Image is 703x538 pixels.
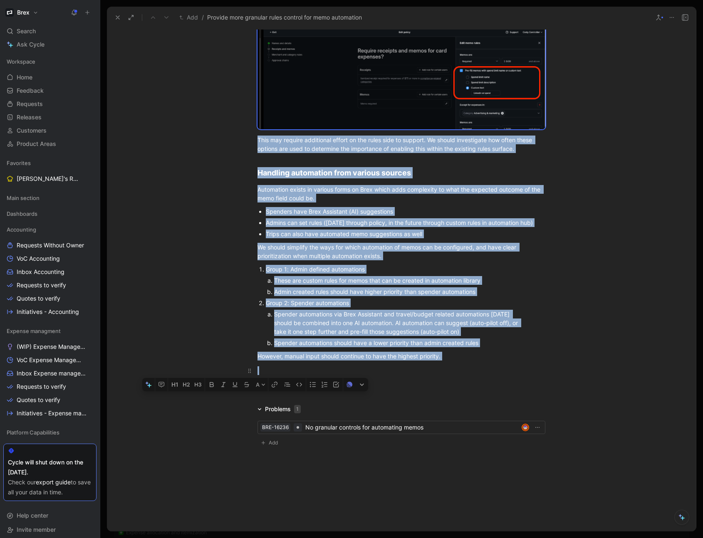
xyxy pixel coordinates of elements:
div: However, manual input should continue to have the highest priority. [257,352,545,360]
div: Main section [3,192,97,204]
a: Releases [3,111,97,123]
span: Releases [17,113,42,121]
a: (WIP) Expense Management Problems [3,341,97,353]
img: Brex [5,8,14,17]
div: Problems1 [254,404,304,414]
span: Requests to verify [17,383,66,391]
a: Requests to verify [3,279,97,291]
div: These are custom rules for memos that can be created in automation library [274,276,530,285]
a: Inbox Expense management [3,367,97,380]
span: Provide more granular rules control for memo automation [207,12,362,22]
div: Dashboards [3,207,97,222]
span: Workspace [7,57,35,66]
div: AccountingRequests Without OwnerVoC AccountingInbox AccountingRequests to verifyQuotes to verifyI... [3,223,97,318]
span: Quotes to verify [17,396,60,404]
button: Add [177,12,200,22]
span: Initiatives - Accounting [17,308,79,316]
span: Requests to verify [17,281,66,289]
a: VoC Expense Management [3,354,97,366]
span: Search [17,26,36,36]
span: Inbox Expense management [17,369,86,378]
span: Dashboards [7,210,37,218]
strong: Handling automation from various sources [257,168,411,177]
div: Spenders have Brex Assistant (AI) suggestions [266,207,545,216]
a: Ask Cycle [3,38,97,51]
a: Feedback [3,84,97,97]
a: [PERSON_NAME]'s Requests [3,173,97,185]
img: avatar [522,424,528,430]
span: Initiatives - Expense management [17,409,87,417]
div: Accounting [3,223,97,236]
span: Feedback [17,86,44,95]
a: export guide [36,479,71,486]
span: Expense managment [7,327,61,335]
a: Initiatives - Expense management [3,407,97,420]
div: No granular controls for automating memos [305,422,518,432]
span: VoC Expense Management [17,356,85,364]
div: Spender automations should have a lower priority than admin created rules [274,338,530,347]
div: BRE-16236 [262,423,289,432]
div: Admin created rules should have higher priority than spender automations [274,287,530,296]
a: Requests Without Owner [3,239,97,252]
a: VoC Accounting [3,252,97,265]
div: Group 2: Spender automations [266,299,545,307]
span: Main section [7,194,40,202]
a: Requests [3,98,97,110]
div: 1 [294,405,301,413]
span: VoC Accounting [17,254,60,263]
a: Home [3,71,97,84]
div: Dashboards [3,207,97,220]
span: Home [17,73,32,81]
div: Help center [3,509,97,522]
span: Invite member [17,526,56,533]
div: Automation exists in various forms on Brex which adds complexity to what the expected outcome of ... [257,185,545,202]
div: Platform Capabilities [3,426,97,439]
span: Ask Cycle [17,39,45,49]
a: BRE-16236No granular controls for automating memosavatar [257,421,545,434]
div: Platform Capabilities [3,426,97,441]
h1: Brex [17,9,30,16]
button: Add [257,437,284,448]
div: Search [3,25,97,37]
a: Quotes to verify [3,394,97,406]
div: We should simplify the ways for which automation of memos can be configured, and have clear prior... [257,243,545,260]
div: This may require additional effort on the rules side to support. We should investigate how often ... [257,136,545,153]
a: Customers [3,124,97,137]
div: Admins can set rules ([DATE] through policy, in the future through custom rules in automation hub) [266,218,545,227]
div: Cycle will shut down on the [DATE]. [8,457,92,477]
div: Expense managment [3,325,97,337]
span: [PERSON_NAME]'s Requests [17,175,79,183]
span: Quotes to verify [17,294,60,303]
span: Product Areas [17,140,56,148]
span: Requests [17,100,43,108]
span: Customers [17,126,47,135]
div: Check our to save all your data in time. [8,477,92,497]
span: Inbox Accounting [17,268,64,276]
div: Group 1: Admin defined automations [266,265,545,274]
span: / [202,12,204,22]
div: Favorites [3,157,97,169]
a: Inbox Accounting [3,266,97,278]
span: (WIP) Expense Management Problems [17,343,87,351]
button: BrexBrex [3,7,40,18]
div: Spender automations via Brex Assistant and travel/budget related automations [DATE] should be com... [274,310,530,336]
span: Add [269,439,280,447]
a: Quotes to verify [3,292,97,305]
span: Requests Without Owner [17,241,84,249]
div: Main section [3,192,97,207]
div: Invite member [3,523,97,536]
a: Requests to verify [3,380,97,393]
div: Problems [265,404,291,414]
span: Favorites [7,159,31,167]
span: Help center [17,512,48,519]
span: Accounting [7,225,36,234]
span: Platform Capabilities [7,428,59,437]
a: Product Areas [3,138,97,150]
div: Trips can also have automated memo suggestions as well [266,230,545,238]
a: Initiatives - Accounting [3,306,97,318]
div: Workspace [3,55,97,68]
div: Expense managment(WIP) Expense Management ProblemsVoC Expense ManagementInbox Expense managementR... [3,325,97,420]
